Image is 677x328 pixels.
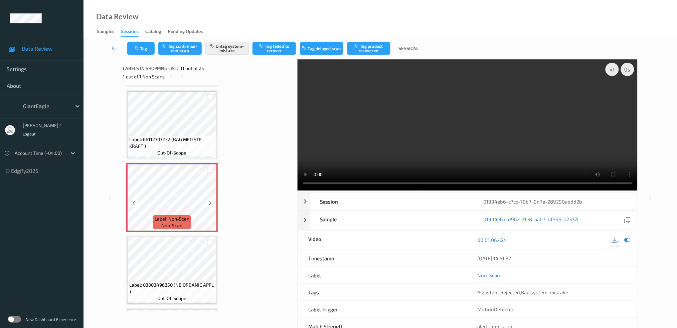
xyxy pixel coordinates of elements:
[478,237,507,243] a: 00:01:06.424
[96,13,138,20] div: Data Review
[97,28,114,36] div: Samples
[252,42,296,55] button: Tag failed to recover
[168,28,203,36] div: Pending Updates
[521,289,530,295] span: Bag
[347,42,390,55] button: Tag product recovered
[298,193,637,210] div: Session01994eb6-c7cc-70b7-9d7e-289290abdd2b
[158,295,187,302] span: out-of-scope
[123,65,178,72] span: Labels in shopping list:
[310,211,474,230] div: Sample
[484,216,580,225] a: 01994eb7-d9b2-71e8-aa07-4f366ca2332c
[298,284,468,301] div: Tags
[121,28,139,37] div: Sessions
[298,250,468,267] div: Timestamp
[478,289,568,295] span: , ,
[162,222,183,229] span: non-scan
[129,136,215,149] span: Label: 66112707232 (BAG MED STF KRAFT )
[145,28,161,36] div: Catalog
[121,27,145,37] a: Sessions
[310,193,474,210] div: Session
[478,255,627,262] div: [DATE] 14:51:32
[180,65,204,72] span: 11 out of 25
[621,63,634,76] div: 0 s
[168,27,209,36] a: Pending Updates
[474,193,637,210] div: 01994eb6-c7cc-70b7-9d7e-289290abdd2b
[478,289,520,295] span: Assistant Rejected
[300,42,343,55] button: Tag delayed scan
[205,42,249,55] button: Untag system-mistake
[531,289,568,295] span: system-mistake
[123,72,293,81] div: 1 out of 1 Non Scans
[127,42,155,55] button: Tag
[468,301,637,318] div: MotionDetected
[129,282,215,295] span: Label: 03003496350 (NB ORGANIC APPL )
[145,27,168,36] a: Catalog
[298,267,468,284] div: Label
[158,42,202,55] button: Tag confirmed-non-scan
[155,216,189,222] span: Label: Non-Scan
[97,27,121,36] a: Samples
[298,231,468,250] div: Video
[298,211,637,230] div: Sample01994eb7-d9b2-71e8-aa07-4f366ca2332c
[606,63,619,76] div: x 1
[158,149,187,156] span: out-of-scope
[478,272,500,279] a: Non-Scan
[399,45,418,52] span: Session:
[298,301,468,318] div: Label Trigger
